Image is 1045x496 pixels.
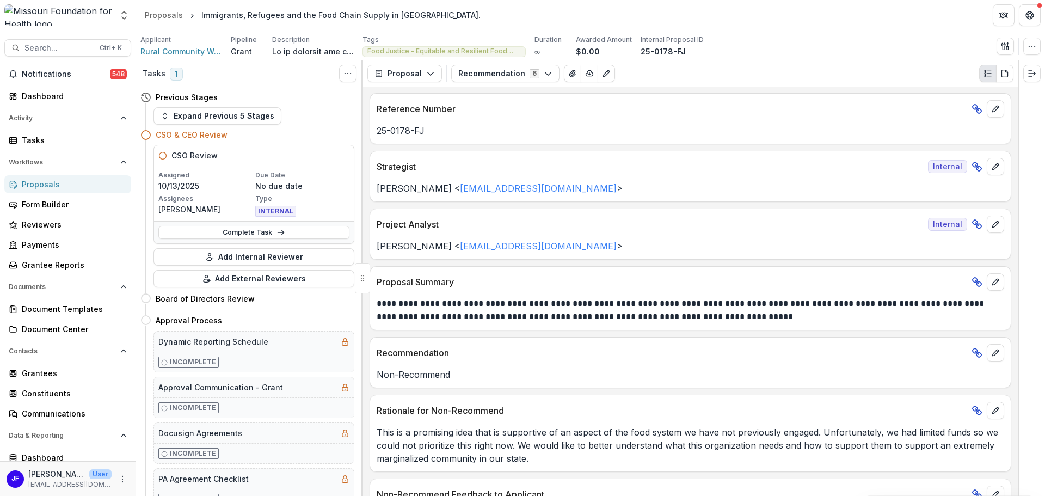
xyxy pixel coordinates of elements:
[156,91,218,103] h4: Previous Stages
[22,452,122,463] div: Dashboard
[996,65,1013,82] button: PDF view
[156,293,255,304] h4: Board of Directors Review
[377,182,1004,195] p: [PERSON_NAME] < >
[22,90,122,102] div: Dashboard
[4,109,131,127] button: Open Activity
[140,7,187,23] a: Proposals
[534,46,540,57] p: ∞
[377,275,967,289] p: Proposal Summary
[255,170,350,180] p: Due Date
[4,154,131,171] button: Open Workflows
[377,346,967,359] p: Recommendation
[9,432,116,439] span: Data & Reporting
[928,160,967,173] span: Internal
[598,65,615,82] button: Edit as form
[987,344,1004,362] button: edit
[158,180,253,192] p: 10/13/2025
[255,194,350,204] p: Type
[156,129,228,140] h4: CSO & CEO Review
[22,408,122,419] div: Communications
[987,100,1004,118] button: edit
[24,44,93,53] span: Search...
[9,283,116,291] span: Documents
[377,404,967,417] p: Rationale for Non-Recommend
[201,9,481,21] div: Immigrants, Refugees and the Food Chain Supply in [GEOGRAPHIC_DATA].
[928,218,967,231] span: Internal
[143,69,165,78] h3: Tasks
[377,426,1004,465] p: This is a promising idea that is supportive of an aspect of the food system we have not previousl...
[362,35,379,45] p: Tags
[171,150,218,161] h5: CSO Review
[641,46,686,57] p: 25-0178-FJ
[145,9,183,21] div: Proposals
[987,402,1004,419] button: edit
[158,336,268,347] h5: Dynamic Reporting Schedule
[460,183,617,194] a: [EMAIL_ADDRESS][DOMAIN_NAME]
[158,473,249,485] h5: PA Agreement Checklist
[4,427,131,444] button: Open Data & Reporting
[28,468,85,480] p: [PERSON_NAME]
[564,65,581,82] button: View Attached Files
[255,180,350,192] p: No due date
[9,158,116,166] span: Workflows
[116,4,132,26] button: Open entity switcher
[158,427,242,439] h5: Docusign Agreements
[4,449,131,467] a: Dashboard
[97,42,124,54] div: Ctrl + K
[28,480,112,489] p: [EMAIL_ADDRESS][DOMAIN_NAME]
[22,199,122,210] div: Form Builder
[272,46,354,57] p: Lo ip dolorsit ame cons adip elitseddoe tem incididu, ut labor etdo ma aliquaen adminimveniam qu ...
[4,195,131,213] a: Form Builder
[22,368,122,379] div: Grantees
[153,248,354,266] button: Add Internal Reviewer
[987,273,1004,291] button: edit
[339,65,356,82] button: Toggle View Cancelled Tasks
[987,216,1004,233] button: edit
[170,403,216,413] p: Incomplete
[22,70,110,79] span: Notifications
[367,47,521,55] span: Food Justice - Equitable and Resilient Food Systems
[22,219,122,230] div: Reviewers
[993,4,1015,26] button: Partners
[231,46,252,57] p: Grant
[170,357,216,367] p: Incomplete
[4,175,131,193] a: Proposals
[22,259,122,271] div: Grantee Reports
[534,35,562,45] p: Duration
[231,35,257,45] p: Pipeline
[4,87,131,105] a: Dashboard
[22,303,122,315] div: Document Templates
[4,216,131,234] a: Reviewers
[22,388,122,399] div: Constituents
[367,65,442,82] button: Proposal
[377,102,967,115] p: Reference Number
[4,300,131,318] a: Document Templates
[140,46,222,57] a: Rural Community Workers Alliance
[11,475,19,482] div: Jean Freeman-Crawford
[153,270,354,287] button: Add External Reviewers
[158,204,253,215] p: [PERSON_NAME]
[4,320,131,338] a: Document Center
[4,405,131,422] a: Communications
[158,194,253,204] p: Assignees
[140,7,485,23] nav: breadcrumb
[460,241,617,252] a: [EMAIL_ADDRESS][DOMAIN_NAME]
[158,170,253,180] p: Assigned
[153,107,281,125] button: Expand Previous 5 Stages
[4,39,131,57] button: Search...
[158,226,349,239] a: Complete Task
[377,160,924,173] p: Strategist
[158,382,283,393] h5: Approval Communication - Grant
[4,236,131,254] a: Payments
[4,342,131,360] button: Open Contacts
[22,323,122,335] div: Document Center
[4,131,131,149] a: Tasks
[22,239,122,250] div: Payments
[9,347,116,355] span: Contacts
[451,65,560,82] button: Recommendation6
[4,384,131,402] a: Constituents
[170,68,183,81] span: 1
[377,124,1004,137] p: 25-0178-FJ
[89,469,112,479] p: User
